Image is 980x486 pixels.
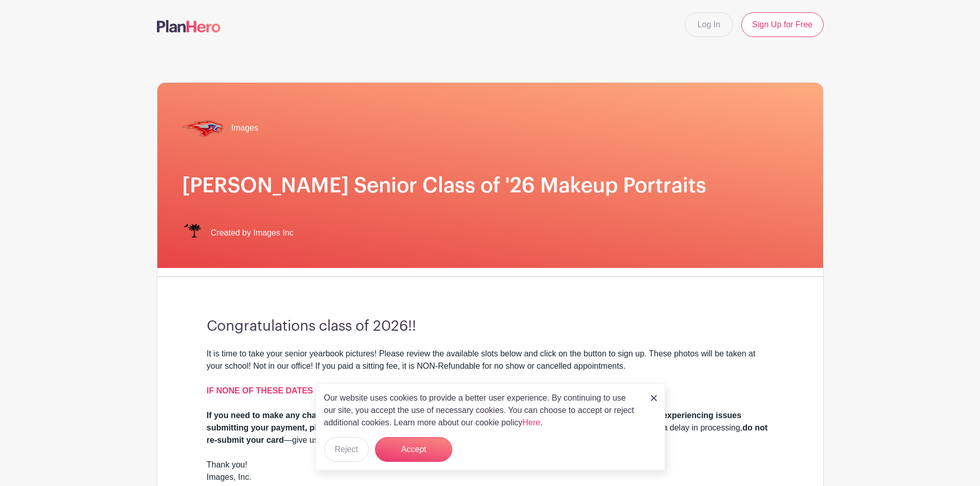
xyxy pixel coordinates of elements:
[182,223,203,243] img: IMAGES%20logo%20transparenT%20PNG%20s.png
[207,423,768,444] strong: do not re-submit your card
[157,20,221,32] img: logo-507f7623f17ff9eddc593b1ce0a138ce2505c220e1c5a4e2b4648c50719b7d32.svg
[211,227,294,239] span: Created by Images Inc
[685,12,733,37] a: Log In
[182,107,223,149] img: hammond%20transp.%20(1).png
[207,348,774,385] div: It is time to take your senior yearbook pictures! Please review the available slots below and cli...
[207,409,774,446] div: If you've already entered your card information and notice a delay in processing, —give us a call...
[207,471,774,483] div: Images, Inc.
[207,411,742,432] strong: If you need to make any changes after you schedule your appointment, please call our office immed...
[375,437,452,462] button: Accept
[207,459,774,471] div: Thank you!
[651,395,657,401] img: close_button-5f87c8562297e5c2d7936805f587ecaba9071eb48480494691a3f1689db116b3.svg
[231,122,258,134] span: Images
[523,418,541,427] a: Here
[741,12,823,37] a: Sign Up for Free
[207,386,586,395] a: IF NONE OF THESE DATES WORK FOR YOU, SIGN UP FOR A DAY IN OUR OFFICE. CLICK HERE!
[207,318,774,335] h3: Congratulations class of 2026!!
[182,173,798,198] h1: [PERSON_NAME] Senior Class of '26 Makeup Portraits
[324,392,640,429] p: Our website uses cookies to provide a better user experience. By continuing to use our site, you ...
[324,437,369,462] button: Reject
